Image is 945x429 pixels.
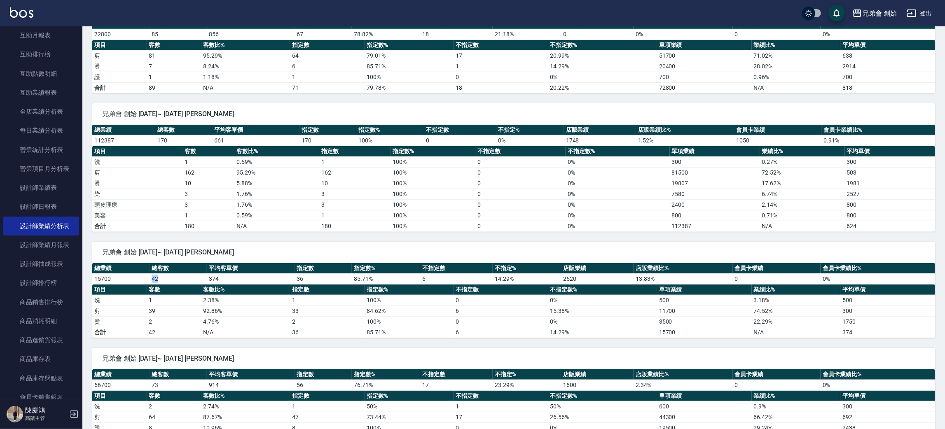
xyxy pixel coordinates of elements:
[566,210,669,221] td: 0 %
[234,167,319,178] td: 95.29 %
[10,7,33,18] img: Logo
[207,29,295,40] td: 856
[365,327,454,338] td: 85.71%
[92,189,182,199] td: 染
[234,146,319,157] th: 客數比%
[845,167,935,178] td: 503
[548,82,657,93] td: 20.22%
[634,273,732,284] td: 13.83 %
[849,5,900,22] button: 兄弟會 創始
[365,295,454,305] td: 100 %
[201,72,290,82] td: 1.18 %
[356,125,424,135] th: 指定數%
[821,380,935,390] td: 0 %
[155,125,212,135] th: 總客數
[548,50,657,61] td: 20.99 %
[319,178,391,189] td: 10
[102,354,925,363] span: 兄弟會 創始 [DATE]~ [DATE] [PERSON_NAME]
[92,61,147,72] td: 燙
[561,273,634,284] td: 2520
[319,167,391,178] td: 162
[391,199,475,210] td: 100 %
[365,50,454,61] td: 79.01 %
[365,72,454,82] td: 100 %
[634,380,732,390] td: 2.34 %
[150,369,207,380] th: 總客數
[845,178,935,189] td: 1981
[566,199,669,210] td: 0 %
[201,327,290,338] td: N/A
[92,369,150,380] th: 總業績
[319,156,391,167] td: 1
[424,135,496,146] td: 0
[845,199,935,210] td: 800
[733,369,821,380] th: 會員卡業績
[548,316,657,327] td: 0 %
[670,167,760,178] td: 81500
[3,83,79,102] a: 互助業績報表
[295,380,352,390] td: 56
[3,197,79,216] a: 設計師日報表
[657,327,752,338] td: 15700
[670,221,760,231] td: 112387
[182,178,234,189] td: 10
[299,135,356,146] td: 170
[207,273,295,284] td: 374
[290,295,365,305] td: 1
[391,178,475,189] td: 100 %
[454,316,548,327] td: 0
[475,146,566,157] th: 不指定數
[201,82,290,93] td: N/A
[234,156,319,167] td: 0.59 %
[657,72,752,82] td: 700
[903,6,935,21] button: 登出
[845,189,935,199] td: 2527
[475,199,566,210] td: 0
[760,189,845,199] td: 6.74 %
[92,305,147,316] td: 剪
[493,380,561,390] td: 23.29 %
[548,72,657,82] td: 0 %
[3,388,79,407] a: 會員卡銷售報表
[295,369,352,380] th: 指定數
[454,61,548,72] td: 1
[147,391,201,401] th: 客數
[147,284,201,295] th: 客數
[657,305,752,316] td: 11700
[657,82,752,93] td: 72800
[564,135,636,146] td: 1748
[147,82,201,93] td: 89
[734,125,821,135] th: 會員卡業績
[840,295,935,305] td: 500
[356,135,424,146] td: 100 %
[391,221,475,231] td: 100%
[561,29,634,40] td: 0
[3,331,79,350] a: 商品進銷貨報表
[564,125,636,135] th: 店販業績
[657,50,752,61] td: 51700
[352,380,420,390] td: 76.71 %
[365,61,454,72] td: 85.71 %
[295,273,352,284] td: 36
[212,135,299,146] td: 661
[548,61,657,72] td: 14.29 %
[760,221,845,231] td: N/A
[201,284,290,295] th: 客數比%
[493,29,561,40] td: 21.18 %
[234,221,319,231] td: N/A
[352,263,420,274] th: 指定數%
[182,221,234,231] td: 180
[752,284,841,295] th: 業績比%
[25,415,67,422] p: 高階主管
[319,199,391,210] td: 3
[821,125,935,135] th: 會員卡業績比%
[752,72,841,82] td: 0.96 %
[3,254,79,273] a: 設計師抽成報表
[319,210,391,221] td: 1
[493,263,561,274] th: 不指定%
[454,40,548,51] th: 不指定數
[234,189,319,199] td: 1.76 %
[352,29,420,40] td: 78.82 %
[92,199,182,210] td: 頭皮理療
[475,189,566,199] td: 0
